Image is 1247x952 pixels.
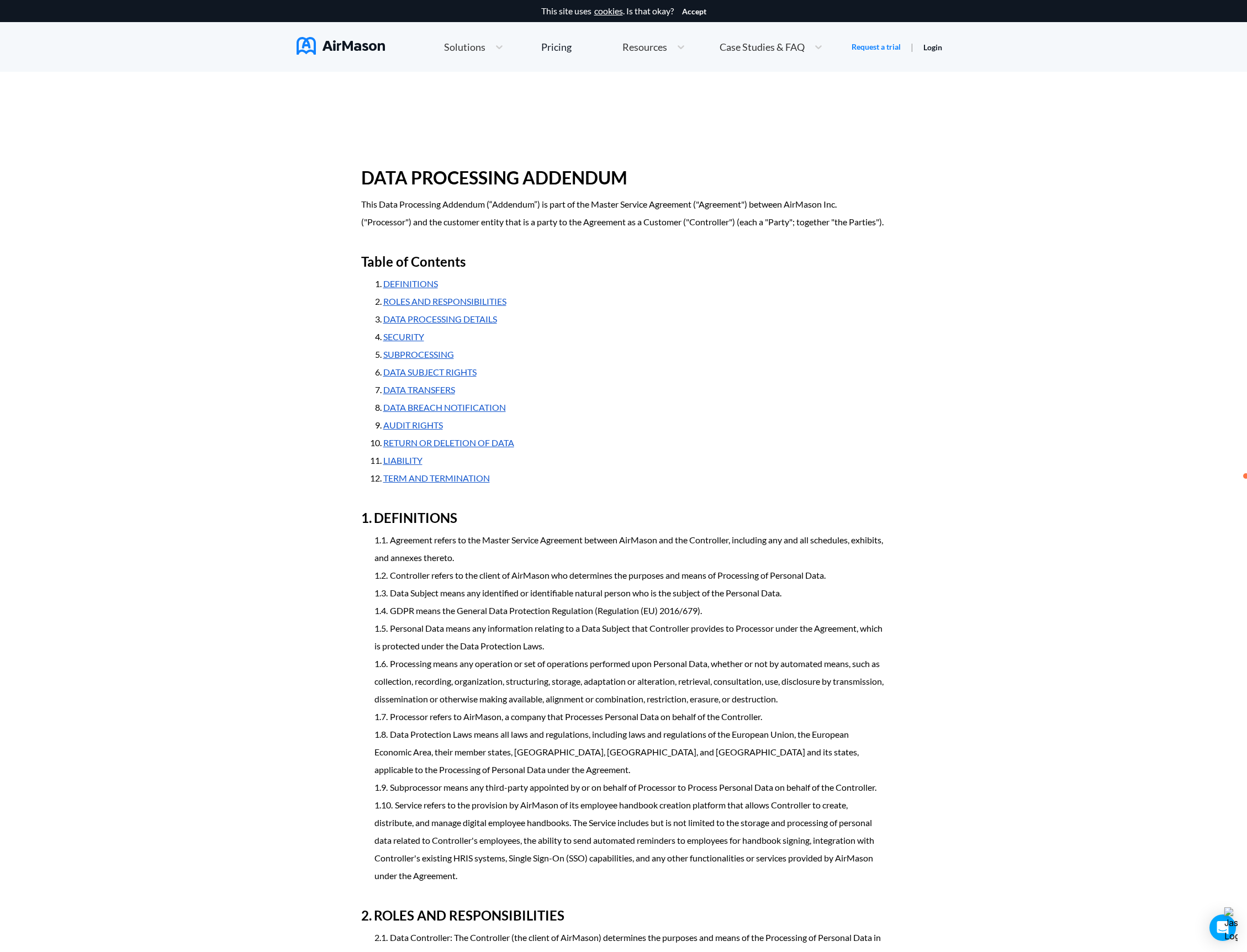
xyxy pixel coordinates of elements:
[374,726,886,779] li: Data Protection Laws means all laws and regulations, including laws and regulations of the Europe...
[383,278,438,289] a: DEFINITIONS
[374,567,886,584] li: Controller refers to the client of AirMason who determines the purposes and means of Processing o...
[361,160,886,195] h1: DATA PROCESSING ADDENDUM
[682,7,706,16] button: Accept cookies
[383,314,497,324] a: DATA PROCESSING DETAILS
[374,531,886,567] li: Agreement refers to the Master Service Agreement between AirMason and the Controller, including a...
[361,505,886,531] h2: DEFINITIONS
[361,248,886,275] h2: Table of Contents
[297,37,385,55] img: AirMason Logo
[541,37,572,57] a: Pricing
[383,331,424,342] a: SECURITY
[374,655,886,708] li: Processing means any operation or set of operations performed upon Personal Data, whether or not ...
[361,195,886,231] p: This Data Processing Addendum (“Addendum”) is part of the Master Service Agreement ("Agreement") ...
[911,41,913,52] span: |
[383,473,490,483] a: TERM AND TERMINATION
[383,402,506,412] a: DATA BREACH NOTIFICATION
[383,349,454,359] a: SUBPROCESSING
[374,620,886,655] li: Personal Data means any information relating to a Data Subject that Controller provides to Proces...
[361,902,886,929] h2: ROLES AND RESPONSIBILITIES
[383,455,422,466] a: LIABILITY
[444,42,485,52] span: Solutions
[374,584,886,602] li: Data Subject means any identified or identifiable natural person who is the subject of the Person...
[852,41,901,52] a: Request a trial
[923,43,942,52] a: Login
[383,367,477,377] a: DATA SUBJECT RIGHTS
[374,796,886,885] li: Service refers to the provision by AirMason of its employee handbook creation platform that allow...
[383,420,443,430] a: AUDIT RIGHTS
[383,384,455,395] a: DATA TRANSFERS
[374,602,886,620] li: GDPR means the General Data Protection Regulation (Regulation (EU) 2016/679).
[541,42,572,52] div: Pricing
[720,42,805,52] span: Case Studies & FAQ
[374,779,886,796] li: Subprocessor means any third-party appointed by or on behalf of Processor to Process Personal Dat...
[383,296,506,306] a: ROLES AND RESPONSIBILITIES
[594,6,623,16] a: cookies
[374,708,886,726] li: Processor refers to AirMason, a company that Processes Personal Data on behalf of the Controller.
[622,42,667,52] span: Resources
[383,437,514,448] a: RETURN OR DELETION OF DATA
[1209,914,1236,941] div: Open Intercom Messenger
